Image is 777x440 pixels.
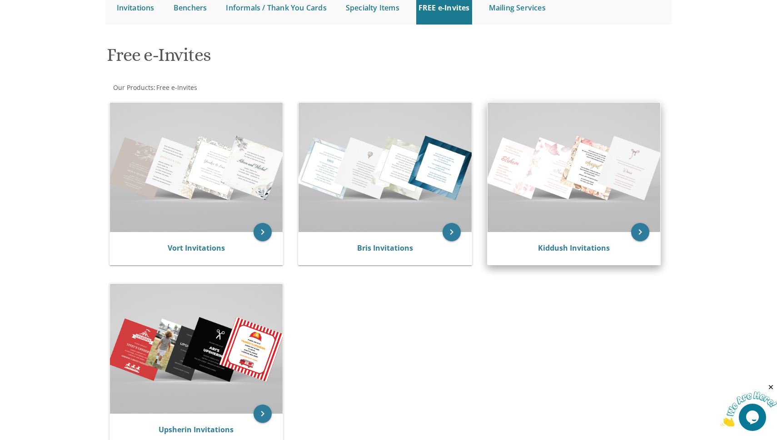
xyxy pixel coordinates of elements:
[110,284,283,413] img: Upsherin Invitations
[299,103,472,232] img: Bris Invitations
[254,223,272,241] a: keyboard_arrow_right
[105,83,389,92] div: :
[488,103,661,232] img: Kiddush Invitations
[156,83,197,92] span: Free e-Invites
[155,83,197,92] a: Free e-Invites
[107,45,478,72] h1: Free e-Invites
[159,425,234,435] a: Upsherin Invitations
[538,243,610,253] a: Kiddush Invitations
[168,243,225,253] a: Vort Invitations
[112,83,154,92] a: Our Products
[357,243,413,253] a: Bris Invitations
[110,103,283,232] img: Vort Invitations
[443,223,461,241] a: keyboard_arrow_right
[631,223,649,241] a: keyboard_arrow_right
[254,405,272,423] a: keyboard_arrow_right
[721,383,777,426] iframe: chat widget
